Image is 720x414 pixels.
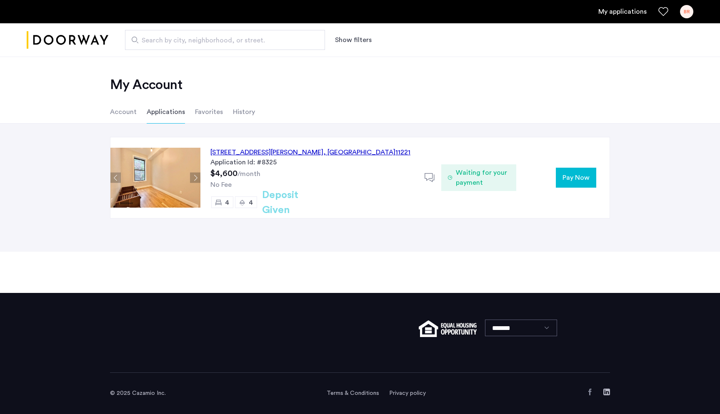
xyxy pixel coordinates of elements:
li: Account [110,100,137,124]
button: Next apartment [190,173,200,183]
span: 4 [249,199,253,206]
h2: Deposit Given [262,188,328,218]
div: Application Id: #8325 [210,157,415,167]
div: BR [680,5,693,18]
span: , [GEOGRAPHIC_DATA] [323,149,395,156]
li: Favorites [195,100,223,124]
li: Applications [147,100,185,124]
img: logo [27,25,108,56]
sub: /month [237,171,260,177]
span: Waiting for your payment [456,168,510,188]
input: Apartment Search [125,30,325,50]
span: 4 [225,199,229,206]
iframe: chat widget [685,381,712,406]
button: button [556,168,596,188]
span: Pay Now [562,173,590,183]
button: Show or hide filters [335,35,372,45]
img: Apartment photo [110,148,200,208]
a: Terms and conditions [327,389,379,397]
img: equal-housing.png [419,320,477,337]
h2: My Account [110,77,610,93]
span: No Fee [210,181,232,188]
span: © 2025 Cazamio Inc. [110,390,166,396]
a: My application [598,7,647,17]
a: LinkedIn [603,389,610,395]
a: Privacy policy [389,389,426,397]
li: History [233,100,255,124]
button: Previous apartment [110,173,121,183]
span: $4,600 [210,169,237,178]
select: Language select [485,320,557,336]
span: Search by city, neighborhood, or street. [142,35,302,45]
div: [STREET_ADDRESS][PERSON_NAME] 11221 [210,147,410,157]
a: Facebook [587,389,593,395]
a: Cazamio logo [27,25,108,56]
a: Favorites [658,7,668,17]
